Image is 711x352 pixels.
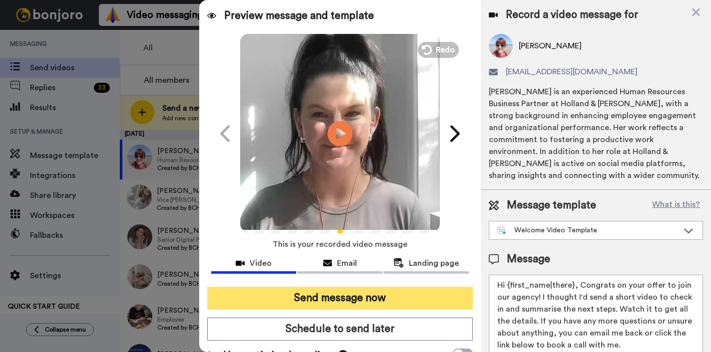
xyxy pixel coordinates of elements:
[273,233,407,255] span: This is your recorded video message
[337,257,357,269] span: Email
[207,318,473,341] button: Schedule to send later
[497,227,507,235] img: nextgen-template.svg
[506,66,638,78] span: [EMAIL_ADDRESS][DOMAIN_NAME]
[507,198,596,213] span: Message template
[207,287,473,310] button: Send message now
[409,257,459,269] span: Landing page
[250,257,272,269] span: Video
[497,225,679,235] div: Welcome Video Template
[507,252,550,267] span: Message
[489,86,703,181] div: [PERSON_NAME] is an experienced Human Resources Business Partner at Holland & [PERSON_NAME], with...
[649,198,703,213] button: What is this?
